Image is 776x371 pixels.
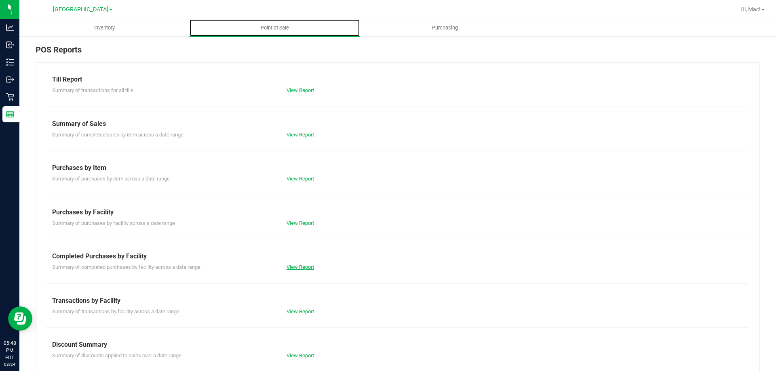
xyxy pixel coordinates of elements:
inline-svg: Inventory [6,58,14,66]
span: Summary of transactions for all tills [52,87,133,93]
p: 08/24 [4,361,16,367]
iframe: Resource center [8,306,32,331]
a: Point of Sale [190,19,360,36]
inline-svg: Reports [6,110,14,118]
div: Summary of Sales [52,119,743,129]
span: Summary of purchases by facility across a date range [52,220,175,226]
span: Summary of completed purchases by facility across a date range [52,264,200,270]
inline-svg: Outbound [6,75,14,84]
div: Till Report [52,75,743,84]
inline-svg: Inbound [6,41,14,49]
span: Hi, Mac! [740,6,761,13]
a: View Report [287,87,314,93]
inline-svg: Retail [6,93,14,101]
span: Summary of discounts applied to sales over a date range [52,352,181,358]
a: View Report [287,176,314,182]
div: Discount Summary [52,340,743,350]
div: Completed Purchases by Facility [52,252,743,261]
a: Inventory [19,19,190,36]
a: View Report [287,132,314,138]
span: Inventory [83,24,126,31]
a: Purchasing [360,19,530,36]
p: 05:48 PM EDT [4,340,16,361]
span: Point of Sale [250,24,300,31]
span: Summary of completed sales by item across a date range [52,132,183,138]
span: [GEOGRAPHIC_DATA] [53,6,108,13]
inline-svg: Analytics [6,23,14,31]
a: View Report [287,308,314,314]
span: Purchasing [421,24,469,31]
div: Purchases by Item [52,163,743,173]
a: View Report [287,220,314,226]
span: Summary of purchases by item across a date range [52,176,170,182]
div: POS Reports [36,44,760,62]
div: Purchases by Facility [52,208,743,217]
a: View Report [287,264,314,270]
div: Transactions by Facility [52,296,743,306]
span: Summary of transactions by facility across a date range [52,308,179,314]
a: View Report [287,352,314,358]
